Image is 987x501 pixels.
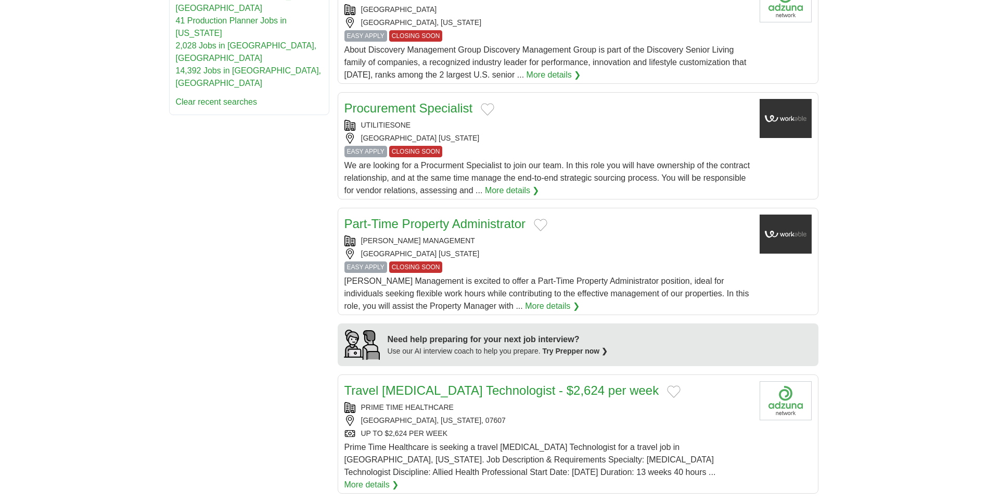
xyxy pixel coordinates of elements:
img: Company logo [760,215,812,254]
span: EASY APPLY [344,30,387,42]
span: CLOSING SOON [389,146,443,157]
img: Company logo [760,381,812,420]
a: 2,028 Jobs in [GEOGRAPHIC_DATA], [GEOGRAPHIC_DATA] [176,41,317,62]
a: More details ❯ [344,479,399,491]
button: Add to favorite jobs [481,103,494,116]
div: Use our AI interview coach to help you prepare. [388,346,608,357]
a: 14,392 Jobs in [GEOGRAPHIC_DATA], [GEOGRAPHIC_DATA] [176,66,322,87]
a: Try Prepper now ❯ [543,347,608,355]
div: UTILITIESONE [344,120,751,131]
span: CLOSING SOON [389,261,443,273]
a: More details ❯ [527,69,581,81]
a: Part-Time Property Administrator [344,217,526,231]
div: [PERSON_NAME] MANAGEMENT [344,235,751,246]
span: EASY APPLY [344,146,387,157]
div: Need help preparing for your next job interview? [388,333,608,346]
a: More details ❯ [485,184,540,197]
div: [GEOGRAPHIC_DATA] [US_STATE] [344,133,751,144]
div: UP TO $2,624 PER WEEK [344,428,751,439]
span: EASY APPLY [344,261,387,273]
div: [GEOGRAPHIC_DATA] [344,4,751,15]
span: Prime Time Healthcare is seeking a travel [MEDICAL_DATA] Technologist for a travel job in [GEOGRA... [344,443,716,477]
img: Company logo [760,99,812,138]
a: Travel [MEDICAL_DATA] Technologist - $2,624 per week [344,383,659,397]
button: Add to favorite jobs [534,219,547,231]
span: [PERSON_NAME] Management is excited to offer a Part-Time Property Administrator position, ideal f... [344,277,749,310]
button: Add to favorite jobs [667,385,681,398]
div: [GEOGRAPHIC_DATA] [US_STATE] [344,248,751,259]
span: We are looking for a Procurment Specialist to join our team. In this role you will have ownership... [344,161,750,195]
a: Clear recent searches [176,97,258,106]
a: Procurement Specialist [344,101,473,115]
div: [GEOGRAPHIC_DATA], [US_STATE] [344,17,751,28]
div: PRIME TIME HEALTHCARE [344,402,751,413]
a: More details ❯ [525,300,580,312]
span: About Discovery Management Group Discovery Management Group is part of the Discovery Senior Livin... [344,45,747,79]
div: [GEOGRAPHIC_DATA], [US_STATE], 07607 [344,415,751,426]
a: 41 Production Planner Jobs in [US_STATE] [176,16,287,37]
span: CLOSING SOON [389,30,443,42]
